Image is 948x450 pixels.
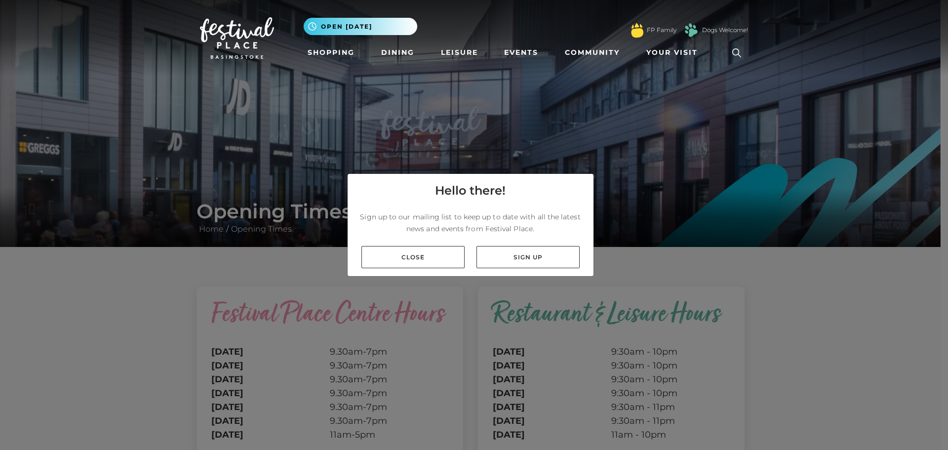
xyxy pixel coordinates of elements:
[361,246,465,268] a: Close
[702,26,748,35] a: Dogs Welcome!
[642,43,707,62] a: Your Visit
[647,26,676,35] a: FP Family
[200,17,274,59] img: Festival Place Logo
[646,47,698,58] span: Your Visit
[377,43,418,62] a: Dining
[304,43,358,62] a: Shopping
[304,18,417,35] button: Open [DATE]
[321,22,372,31] span: Open [DATE]
[437,43,482,62] a: Leisure
[435,182,506,200] h4: Hello there!
[500,43,542,62] a: Events
[561,43,624,62] a: Community
[355,211,586,235] p: Sign up to our mailing list to keep up to date with all the latest news and events from Festival ...
[476,246,580,268] a: Sign up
